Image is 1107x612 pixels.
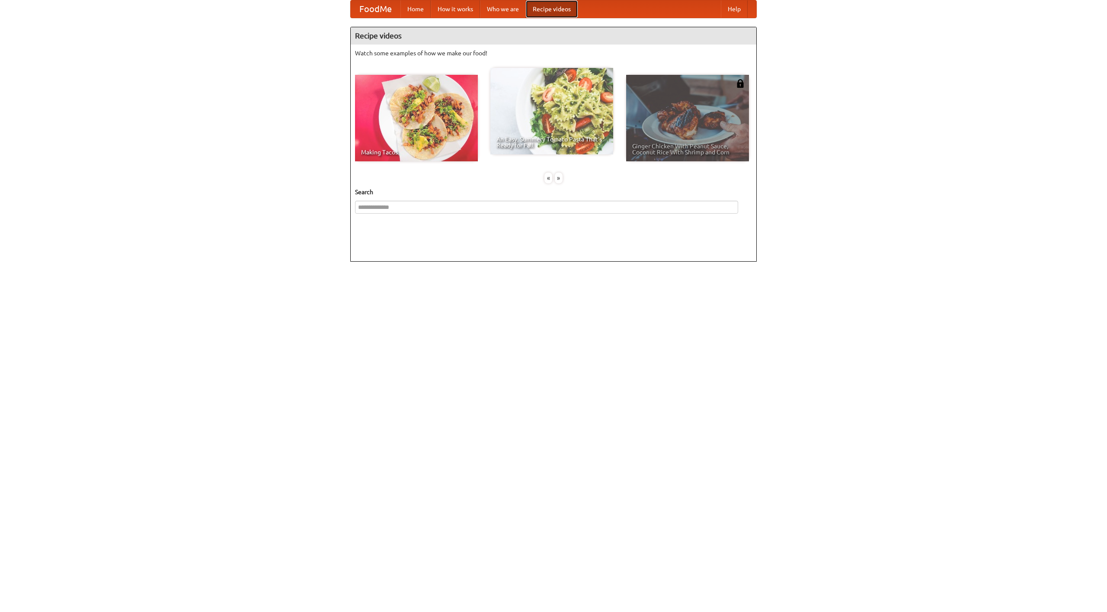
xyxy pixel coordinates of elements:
a: Making Tacos [355,75,478,161]
a: Help [721,0,748,18]
img: 483408.png [736,79,745,88]
a: How it works [431,0,480,18]
div: « [544,173,552,183]
span: Making Tacos [361,149,472,155]
div: » [555,173,563,183]
a: An Easy, Summery Tomato Pasta That's Ready for Fall [490,68,613,154]
a: Recipe videos [526,0,578,18]
a: Who we are [480,0,526,18]
a: Home [400,0,431,18]
a: FoodMe [351,0,400,18]
p: Watch some examples of how we make our food! [355,49,752,58]
h4: Recipe videos [351,27,756,45]
h5: Search [355,188,752,196]
span: An Easy, Summery Tomato Pasta That's Ready for Fall [496,136,607,148]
